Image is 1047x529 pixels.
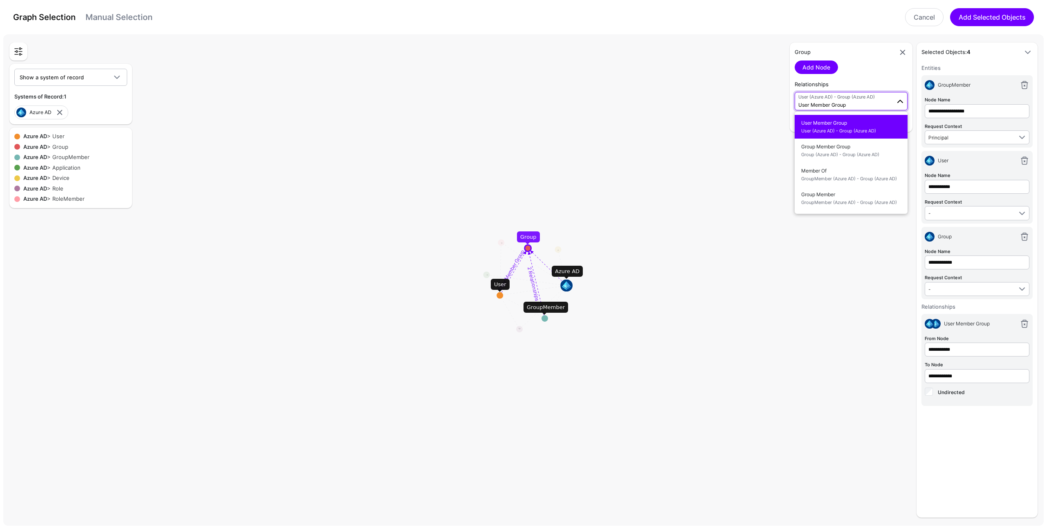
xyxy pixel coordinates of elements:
label: Node Name [925,248,950,255]
h5: Selected Objects: [921,48,1016,56]
span: GroupMember (Azure AD) - Group (Azure AD) [801,175,901,182]
img: svg+xml;base64,PHN2ZyB3aWR0aD0iNjQiIGhlaWdodD0iNjQiIHZpZXdCb3g9IjAgMCA2NCA2NCIgZmlsbD0ibm9uZSIgeG... [925,232,935,242]
span: Principal [928,134,948,141]
label: To Node [925,361,943,368]
strong: Azure AD [23,175,47,181]
label: Request Context [925,123,962,130]
a: Cancel [905,8,944,26]
div: Group [517,231,540,243]
strong: 4 [967,49,971,55]
strong: 1 [64,93,66,100]
strong: Azure AD [23,143,47,150]
label: Node Name [925,96,950,103]
textpath: User Member Group [497,249,526,291]
div: > RoleMember [20,195,127,203]
div: GroupMember [523,302,568,313]
span: Undirected [938,389,965,395]
button: Group Member GroupGroup (Azure AD) - Group (Azure AD) [795,139,908,163]
span: User (Azure AD) - Group (Azure AD) [798,94,890,101]
a: Graph Selection [13,12,76,22]
button: Add Selected Objects [950,8,1034,26]
div: > GroupMember [20,153,127,161]
strong: Azure AD [23,185,47,192]
div: Azure AD [29,109,55,116]
strong: Azure AD [23,133,47,139]
img: svg+xml;base64,PHN2ZyB3aWR0aD0iNjQiIGhlaWdodD0iNjQiIHZpZXdCb3g9IjAgMCA2NCA2NCIgZmlsbD0ibm9uZSIgeG... [925,80,935,90]
span: Group [938,233,952,240]
img: svg+xml;base64,PHN2ZyB3aWR0aD0iNjQiIGhlaWdodD0iNjQiIHZpZXdCb3g9IjAgMCA2NCA2NCIgZmlsbD0ibm9uZSIgeG... [931,319,941,329]
button: Member OfGroupMember (Azure AD) - Group (Azure AD) [795,163,908,187]
strong: Azure AD [23,195,47,202]
strong: Azure AD [23,164,47,171]
label: Request Context [925,274,962,281]
div: > Application [20,164,127,172]
span: Group (Azure AD) - Group (Azure AD) [801,151,901,158]
img: svg+xml;base64,PHN2ZyB3aWR0aD0iNjQiIGhlaWdodD0iNjQiIHZpZXdCb3g9IjAgMCA2NCA2NCIgZmlsbD0ibm9uZSIgeG... [925,156,935,166]
div: > User [20,132,127,141]
h6: Relationships [921,303,1033,311]
span: Show a system of record [20,74,84,81]
span: Group Member Group [801,141,901,160]
div: Azure AD [552,266,583,277]
span: User Member Group [798,102,846,108]
textpath: 2 Relationships [526,267,540,302]
a: Manual Selection [85,12,153,22]
strong: Azure AD [23,154,47,160]
h6: Entities [921,64,1033,72]
span: User [938,157,948,164]
span: User (Azure AD) - Group (Azure AD) [801,128,901,134]
div: > Group [20,143,127,151]
div: User Member Group [941,320,1016,327]
label: Node Name [925,172,950,179]
div: > Role [20,185,127,193]
h5: Group [795,48,894,56]
button: Group MemberGroupMember (Azure AD) - Group (Azure AD) [795,186,908,211]
span: User Member Group [801,117,901,137]
span: - [928,286,930,292]
label: From Node [925,335,949,342]
span: - [928,210,930,216]
span: GroupMember [938,82,971,88]
h5: Relationships [795,81,908,89]
img: svg+xml;base64,PHN2ZyB3aWR0aD0iNjQiIGhlaWdodD0iNjQiIHZpZXdCb3g9IjAgMCA2NCA2NCIgZmlsbD0ibm9uZSIgeG... [16,108,26,117]
h5: Systems of Record: [14,92,127,101]
div: User [491,279,510,290]
span: Member Of [801,165,901,184]
img: svg+xml;base64,PHN2ZyB3aWR0aD0iNjQiIGhlaWdodD0iNjQiIHZpZXdCb3g9IjAgMCA2NCA2NCIgZmlsbD0ibm9uZSIgeG... [925,319,935,329]
span: Group Member [801,189,901,208]
button: User Member GroupUser (Azure AD) - Group (Azure AD) [795,115,908,139]
a: Add Node [795,61,838,74]
div: > Device [20,174,127,182]
label: Request Context [925,199,962,206]
span: GroupMember (Azure AD) - Group (Azure AD) [801,199,901,206]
